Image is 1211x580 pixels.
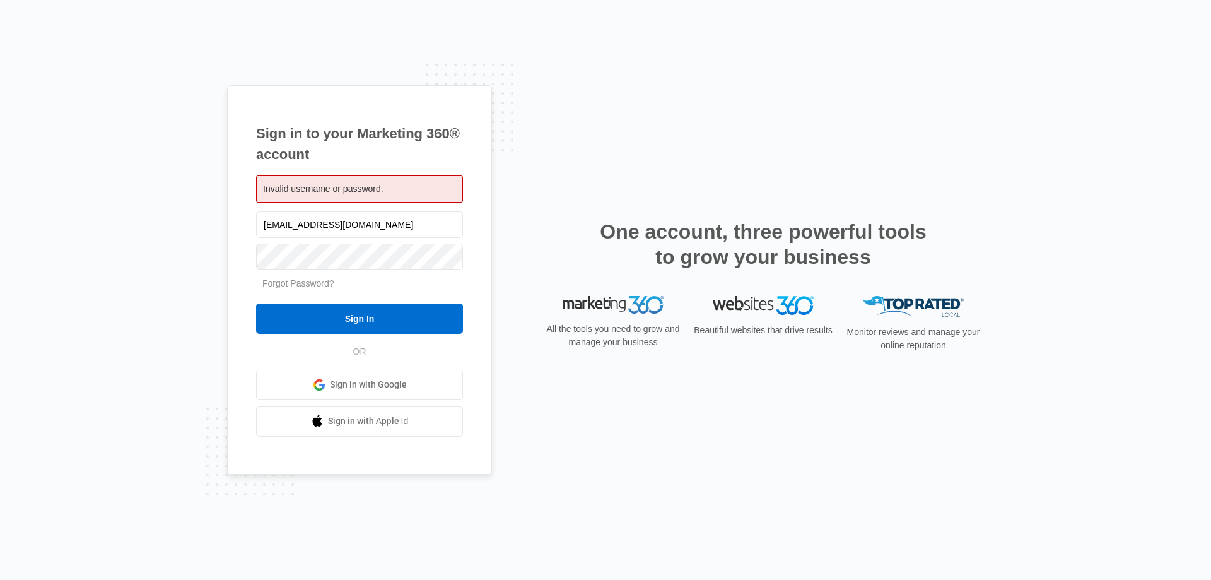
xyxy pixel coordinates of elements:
[596,219,930,269] h2: One account, three powerful tools to grow your business
[256,211,463,238] input: Email
[256,123,463,165] h1: Sign in to your Marketing 360® account
[328,415,409,428] span: Sign in with Apple Id
[713,296,814,314] img: Websites 360
[344,345,375,358] span: OR
[693,324,834,337] p: Beautiful websites that drive results
[256,370,463,400] a: Sign in with Google
[262,278,334,288] a: Forgot Password?
[330,378,407,391] span: Sign in with Google
[843,326,984,352] p: Monitor reviews and manage your online reputation
[542,323,684,349] p: All the tools you need to grow and manage your business
[263,184,383,194] span: Invalid username or password.
[256,406,463,437] a: Sign in with Apple Id
[563,296,664,314] img: Marketing 360
[256,304,463,334] input: Sign In
[863,296,964,317] img: Top Rated Local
